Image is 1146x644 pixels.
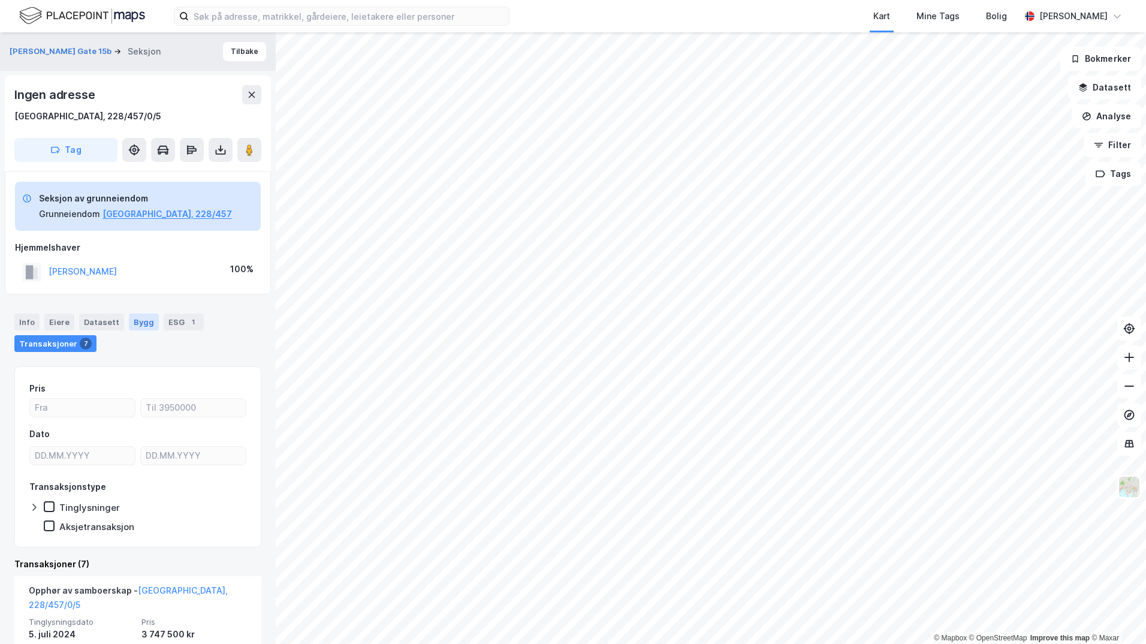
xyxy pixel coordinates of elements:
div: Transaksjoner [14,335,96,352]
div: 5. juli 2024 [29,627,134,642]
input: Til 3950000 [141,399,246,417]
input: DD.MM.YYYY [30,447,135,465]
input: DD.MM.YYYY [141,447,246,465]
div: Tinglysninger [59,502,120,513]
button: Tag [14,138,117,162]
div: Opphør av samboerskap - [29,583,247,617]
button: Filter [1084,133,1141,157]
input: Fra [30,399,135,417]
iframe: Chat Widget [1086,586,1146,644]
div: Transaksjoner (7) [14,557,261,571]
div: Bolig [986,9,1007,23]
div: Kart [873,9,890,23]
div: Eiere [44,314,74,330]
div: Hjemmelshaver [15,240,261,255]
div: Transaksjonstype [29,480,106,494]
div: Seksjon [128,44,161,59]
div: Aksjetransaksjon [59,521,134,532]
button: Tilbake [223,42,266,61]
img: Z [1118,476,1141,498]
div: Info [14,314,40,330]
div: 1 [187,316,199,328]
span: Pris [141,617,247,627]
div: Ingen adresse [14,85,97,104]
a: OpenStreetMap [969,634,1027,642]
button: [GEOGRAPHIC_DATA], 228/457 [102,207,232,221]
div: 100% [230,262,254,276]
div: 7 [80,338,92,350]
div: Seksjon av grunneiendom [39,191,232,206]
div: Datasett [79,314,124,330]
button: [PERSON_NAME] Gate 15b [10,46,114,58]
div: Bygg [129,314,159,330]
img: logo.f888ab2527a4732fd821a326f86c7f29.svg [19,5,145,26]
div: Pris [29,381,46,396]
div: Dato [29,427,50,441]
div: [GEOGRAPHIC_DATA], 228/457/0/5 [14,109,161,124]
div: Mine Tags [916,9,960,23]
button: Tags [1085,162,1141,186]
button: Analyse [1072,104,1141,128]
div: ESG [164,314,204,330]
a: Improve this map [1030,634,1090,642]
div: [PERSON_NAME] [1039,9,1108,23]
button: Bokmerker [1060,47,1141,71]
button: Datasett [1068,76,1141,100]
a: Mapbox [934,634,967,642]
span: Tinglysningsdato [29,617,134,627]
div: Grunneiendom [39,207,100,221]
div: 3 747 500 kr [141,627,247,642]
input: Søk på adresse, matrikkel, gårdeiere, leietakere eller personer [189,7,509,25]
